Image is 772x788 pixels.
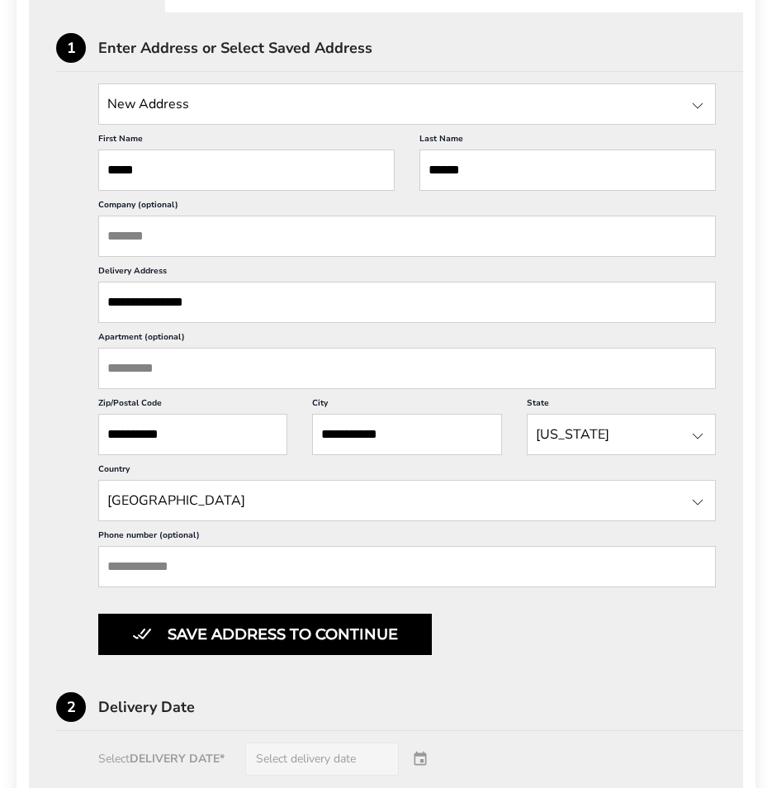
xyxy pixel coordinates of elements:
input: Company [98,216,716,257]
label: Company (optional) [98,199,716,216]
input: City [312,414,501,455]
input: State [527,414,716,455]
label: Last Name [419,133,716,150]
label: City [312,397,501,414]
input: Apartment [98,348,716,389]
input: State [98,83,716,125]
input: Last Name [419,150,716,191]
label: Zip/Postal Code [98,397,287,414]
input: ZIP [98,414,287,455]
div: 2 [56,692,86,722]
button: Button save address [98,614,432,655]
input: State [98,480,716,521]
div: Enter Address or Select Saved Address [98,40,743,55]
label: First Name [98,133,395,150]
label: State [527,397,716,414]
label: Phone number (optional) [98,529,716,546]
input: Delivery Address [98,282,716,323]
label: Country [98,463,716,480]
label: Delivery Address [98,265,716,282]
label: Apartment (optional) [98,331,716,348]
div: 1 [56,33,86,63]
div: Delivery Date [98,700,743,714]
input: First Name [98,150,395,191]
